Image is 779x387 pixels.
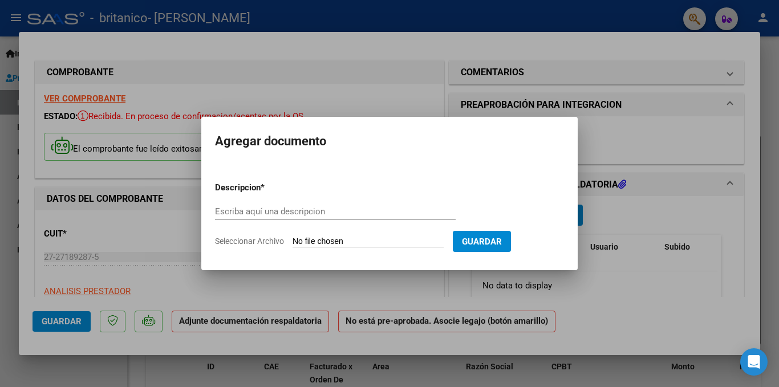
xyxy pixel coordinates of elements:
[215,131,564,152] h2: Agregar documento
[215,237,284,246] span: Seleccionar Archivo
[215,181,320,194] p: Descripcion
[740,348,768,376] div: Open Intercom Messenger
[462,237,502,247] span: Guardar
[453,231,511,252] button: Guardar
